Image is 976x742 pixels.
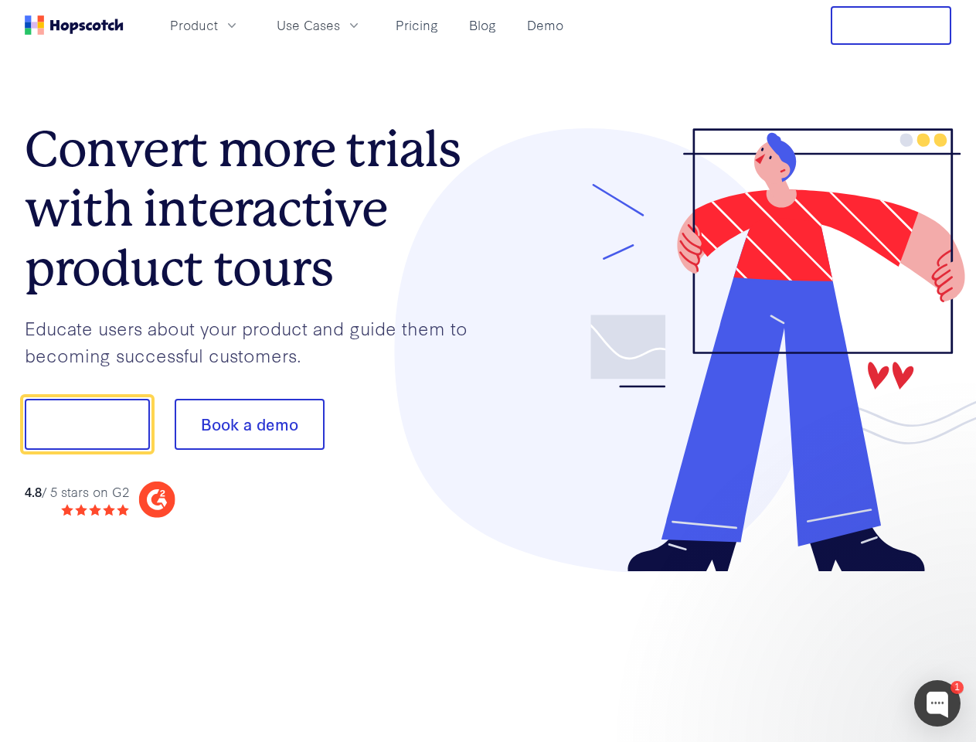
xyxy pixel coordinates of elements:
a: Home [25,15,124,35]
p: Educate users about your product and guide them to becoming successful customers. [25,315,488,368]
div: / 5 stars on G2 [25,482,129,502]
button: Book a demo [175,399,325,450]
strong: 4.8 [25,482,42,500]
button: Free Trial [831,6,951,45]
button: Show me! [25,399,150,450]
a: Blog [463,12,502,38]
button: Use Cases [267,12,371,38]
span: Product [170,15,218,35]
a: Demo [521,12,570,38]
a: Pricing [389,12,444,38]
span: Use Cases [277,15,340,35]
div: 1 [950,681,964,694]
button: Product [161,12,249,38]
h1: Convert more trials with interactive product tours [25,120,488,298]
